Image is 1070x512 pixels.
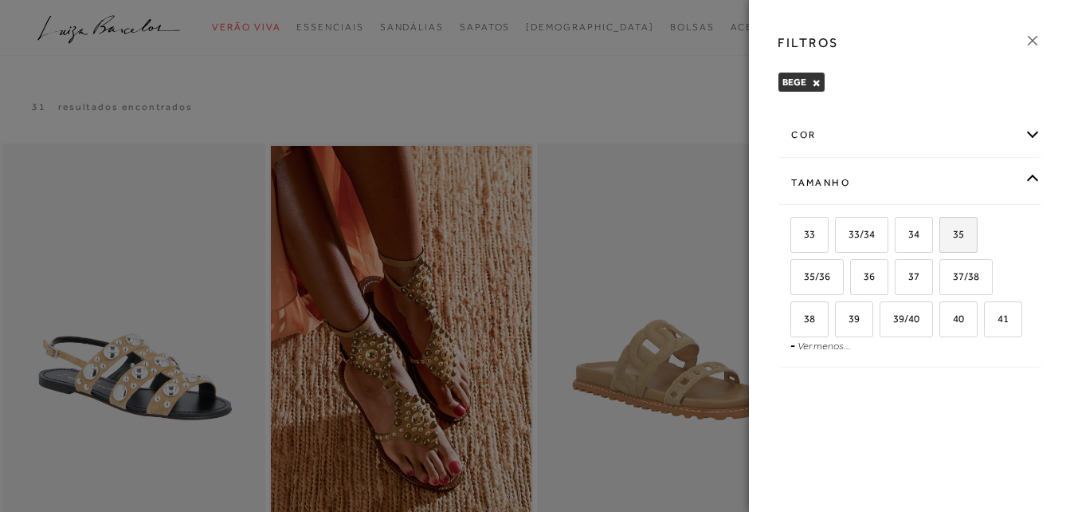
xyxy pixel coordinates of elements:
input: 33 [788,229,804,245]
input: 40 [937,313,953,329]
span: 33 [792,228,815,240]
span: 33/34 [837,228,875,240]
input: 33/34 [833,229,849,245]
input: 41 [982,313,997,329]
span: 39 [837,313,860,325]
span: 34 [896,228,919,240]
input: 35 [937,229,953,245]
span: 41 [986,313,1009,325]
button: BEGE Close [812,77,821,89]
span: 38 [792,313,815,325]
input: 37/38 [937,271,953,287]
span: BEGE [782,77,806,88]
a: Ver menos... [798,340,851,352]
span: 35/36 [792,270,830,282]
span: 36 [852,270,875,282]
input: 34 [892,229,908,245]
input: 35/36 [788,271,804,287]
input: 39/40 [877,313,893,329]
span: 37/38 [941,270,979,282]
span: 39/40 [881,313,919,325]
span: 40 [941,313,964,325]
div: cor [778,114,1041,156]
div: Tamanho [778,162,1041,204]
span: 35 [941,228,964,240]
input: 39 [833,313,849,329]
input: 38 [788,313,804,329]
input: 37 [892,271,908,287]
h3: FILTROS [778,33,839,52]
span: - [790,339,795,352]
input: 36 [848,271,864,287]
span: 37 [896,270,919,282]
